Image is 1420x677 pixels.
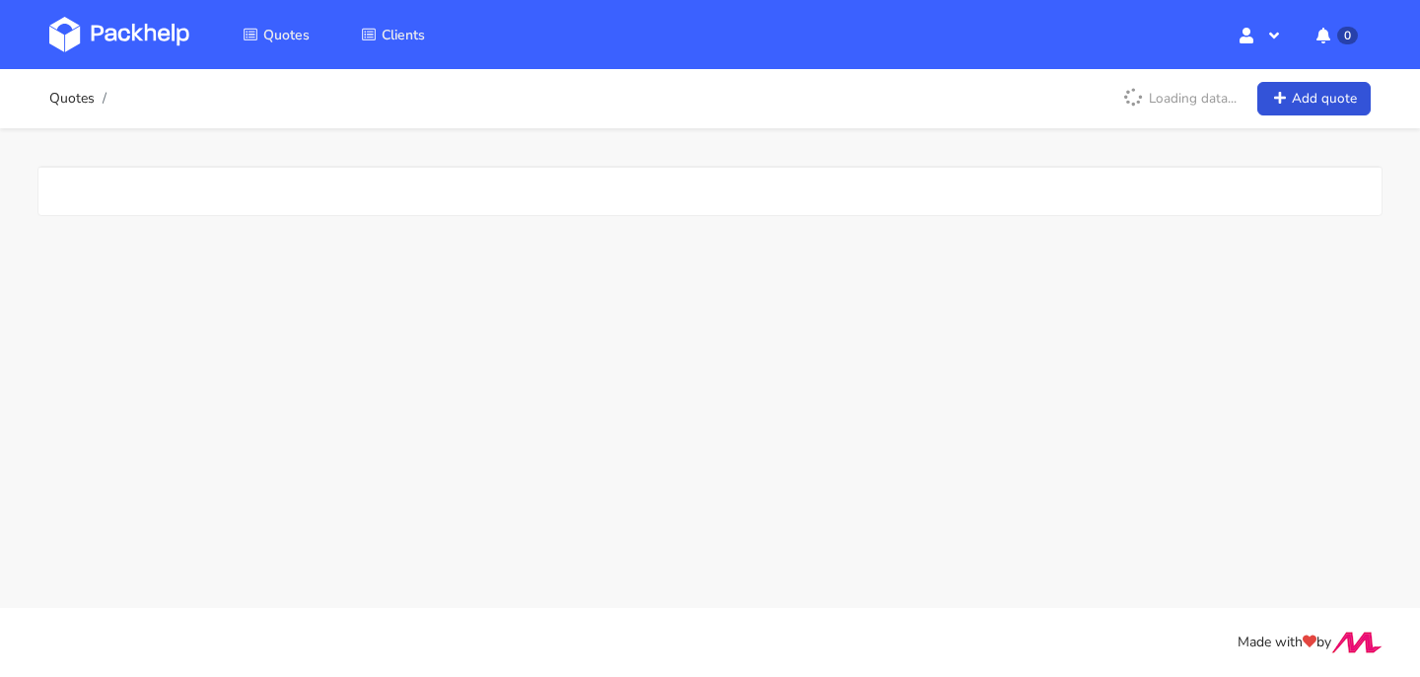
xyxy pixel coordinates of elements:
nav: breadcrumb [49,79,112,118]
span: Clients [382,26,425,44]
a: Clients [337,17,449,52]
p: Loading data... [1113,82,1246,115]
div: Made with by [24,632,1396,654]
a: Quotes [219,17,333,52]
img: Dashboard [49,17,189,52]
img: Move Closer [1331,632,1383,653]
button: 0 [1301,17,1371,52]
span: 0 [1337,27,1358,44]
span: Quotes [263,26,310,44]
a: Quotes [49,91,95,107]
a: Add quote [1257,82,1371,116]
